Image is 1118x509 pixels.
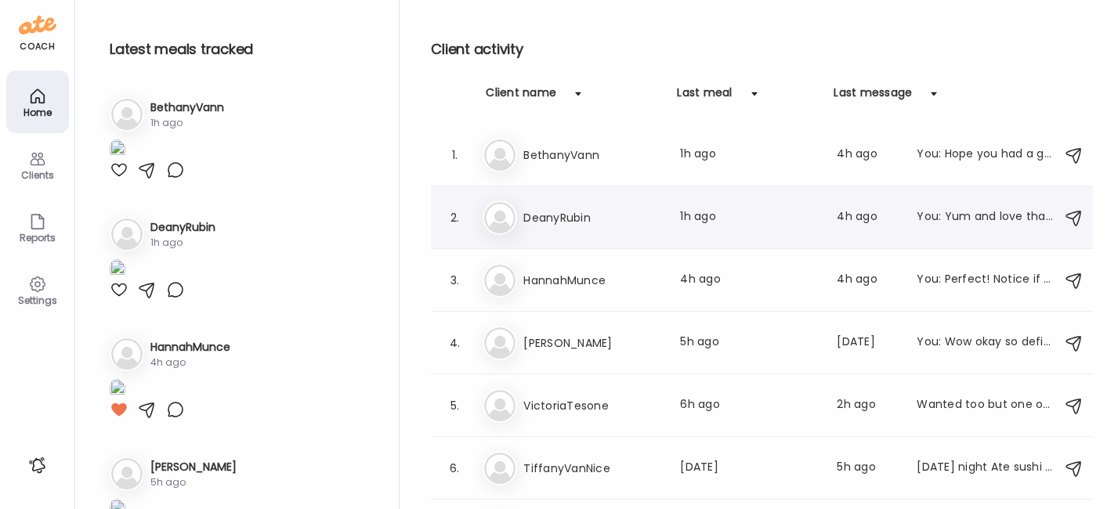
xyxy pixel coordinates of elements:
div: 1h ago [680,208,818,227]
div: 3. [445,271,464,290]
h3: BethanyVann [523,146,661,164]
div: 6. [445,459,464,478]
h3: DeanyRubin [150,219,215,236]
div: Settings [9,295,66,305]
div: 4h ago [680,271,818,290]
div: 4h ago [837,208,898,227]
div: You: Perfect! Notice if two is enough/when you get hungry we might need to add more food and have 3 [917,271,1055,290]
img: bg-avatar-default.svg [484,139,516,171]
h3: [PERSON_NAME] [523,334,661,352]
h3: TiffanyVanNice [523,459,661,478]
div: 1h ago [680,146,818,164]
div: 1h ago [150,116,224,130]
h3: BethanyVann [150,99,224,116]
h3: HannahMunce [150,339,230,356]
img: bg-avatar-default.svg [111,218,143,250]
div: [DATE] night Ate sushi (just tuna and rice- no avocado) [DATE] night steak, rice, cucumbers and b... [917,459,1055,478]
div: You: Wow okay so definitely have some carbs before and after your run, you could do some gluten f... [917,334,1055,352]
div: 6h ago [680,396,818,415]
img: bg-avatar-default.svg [111,338,143,370]
img: images%2Fkfkzk6vGDOhEU9eo8aJJ3Lraes72%2FIsi6LIdJmJM5qGjl9iLg%2F0fLNIhc7z70UyJ5sm93J_1080 [110,379,125,400]
img: bg-avatar-default.svg [484,390,516,421]
img: bg-avatar-default.svg [484,327,516,359]
img: images%2Fg9iWlknwy2RZgDj9ZzwSzLp9rpp2%2FiurFMaXvvzd8tdmbhJ3i%2Fhn4eiBAoIEfE4CPrMg9M_1080 [110,139,125,161]
h3: HannahMunce [523,271,661,290]
div: You: Yum and love that dinner was so early! [917,208,1055,227]
div: 4h ago [837,271,898,290]
div: 4h ago [150,356,230,370]
div: 4. [445,334,464,352]
div: Client name [486,85,556,110]
div: [DATE] [837,334,898,352]
div: 5h ago [150,475,237,489]
h3: [PERSON_NAME] [150,459,237,475]
h3: DeanyRubin [523,208,661,227]
div: 2. [445,208,464,227]
div: Reports [9,233,66,243]
h2: Latest meals tracked [110,38,374,61]
h3: VictoriaTesone [523,396,661,415]
img: bg-avatar-default.svg [111,99,143,130]
div: Last meal [677,85,732,110]
div: Clients [9,170,66,180]
div: Wanted too but one of those weird times where everyone was splitting hahaha [917,396,1055,415]
div: 1h ago [150,236,215,250]
h2: Client activity [431,38,1093,61]
img: bg-avatar-default.svg [484,265,516,296]
div: [DATE] [680,459,818,478]
img: bg-avatar-default.svg [484,202,516,233]
img: ate [19,13,56,38]
div: 1. [445,146,464,164]
img: images%2FT4hpSHujikNuuNlp83B0WiiAjC52%2FO2Ebc5PpJlZzbFVI6px6%2FL73oukMOtR8Y7mvwZnIP_1080 [110,259,125,280]
div: 5h ago [680,334,818,352]
div: Home [9,107,66,117]
div: 4h ago [837,146,898,164]
div: Last message [834,85,912,110]
div: coach [20,40,55,53]
div: You: Hope you had a great weekend traveling and with your event!! Now right back on track with th... [917,146,1055,164]
img: bg-avatar-default.svg [484,453,516,484]
div: 5h ago [837,459,898,478]
img: bg-avatar-default.svg [111,458,143,489]
div: 5. [445,396,464,415]
div: 2h ago [837,396,898,415]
